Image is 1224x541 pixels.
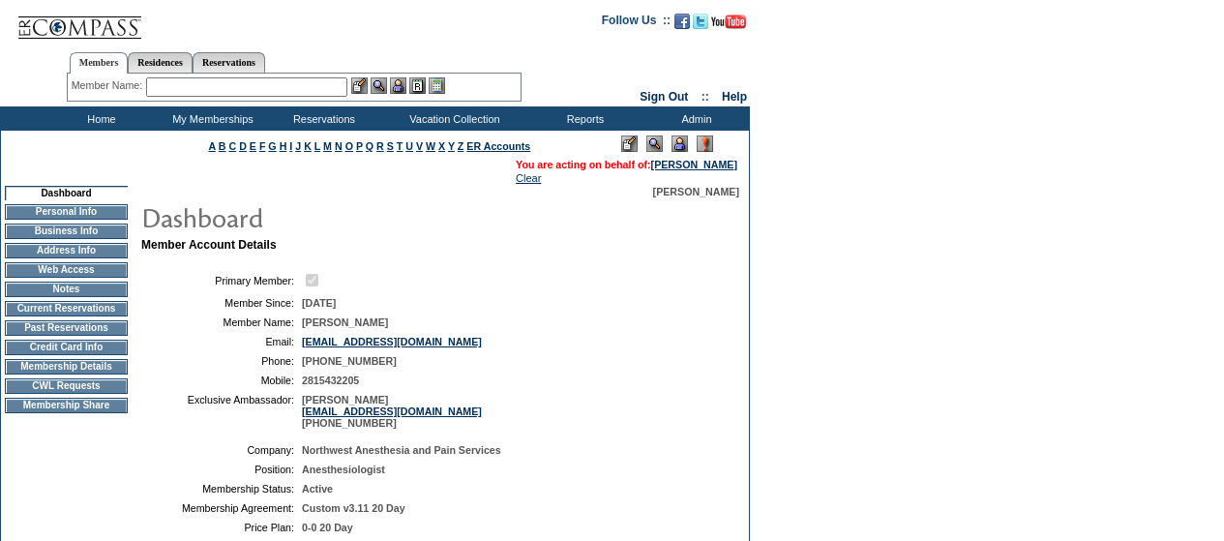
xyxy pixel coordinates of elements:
span: 2815432205 [302,375,359,386]
img: View Mode [646,135,663,152]
a: H [280,140,287,152]
img: Edit Mode [621,135,638,152]
td: Reports [527,106,639,131]
td: Email: [149,336,294,347]
td: Reservations [266,106,377,131]
span: [PERSON_NAME] [302,316,388,328]
img: pgTtlDashboard.gif [140,197,527,236]
img: Become our fan on Facebook [674,14,690,29]
a: D [239,140,247,152]
a: T [397,140,403,152]
a: L [314,140,320,152]
a: [EMAIL_ADDRESS][DOMAIN_NAME] [302,336,482,347]
a: Q [366,140,373,152]
a: [PERSON_NAME] [651,159,737,170]
a: J [295,140,301,152]
td: Notes [5,282,128,297]
span: [PERSON_NAME] [PHONE_NUMBER] [302,394,482,429]
td: Admin [639,106,750,131]
a: A [209,140,216,152]
img: Subscribe to our YouTube Channel [711,15,746,29]
img: b_calculator.gif [429,77,445,94]
a: S [387,140,394,152]
a: Z [458,140,464,152]
a: ER Accounts [466,140,530,152]
a: R [376,140,384,152]
a: U [405,140,413,152]
img: Log Concern/Member Elevation [697,135,713,152]
a: N [335,140,343,152]
span: [PERSON_NAME] [653,186,739,197]
img: Impersonate [672,135,688,152]
a: X [438,140,445,152]
a: V [416,140,423,152]
a: Sign Out [640,90,688,104]
td: Web Access [5,262,128,278]
td: Business Info [5,224,128,239]
a: [EMAIL_ADDRESS][DOMAIN_NAME] [302,406,482,417]
img: Impersonate [390,77,406,94]
a: Reservations [193,52,265,73]
td: Follow Us :: [602,12,671,35]
a: B [219,140,226,152]
a: Y [448,140,455,152]
span: Active [302,483,333,495]
span: Northwest Anesthesia and Pain Services [302,444,501,456]
a: G [268,140,276,152]
a: P [356,140,363,152]
td: Current Reservations [5,301,128,316]
td: Membership Share [5,398,128,413]
span: 0-0 20 Day [302,522,353,533]
a: F [259,140,266,152]
a: K [304,140,312,152]
img: Reservations [409,77,426,94]
td: Primary Member: [149,271,294,289]
a: Become our fan on Facebook [674,19,690,31]
td: Address Info [5,243,128,258]
a: Clear [516,172,541,184]
div: Member Name: [72,77,146,94]
span: Custom v3.11 20 Day [302,502,405,514]
a: Residences [128,52,193,73]
td: Mobile: [149,375,294,386]
a: C [228,140,236,152]
span: [PHONE_NUMBER] [302,355,397,367]
td: Past Reservations [5,320,128,336]
td: Credit Card Info [5,340,128,355]
a: Members [70,52,129,74]
span: Anesthesiologist [302,464,385,475]
img: View [371,77,387,94]
a: I [289,140,292,152]
td: Membership Status: [149,483,294,495]
td: Member Since: [149,297,294,309]
a: E [250,140,256,152]
span: :: [702,90,709,104]
td: Price Plan: [149,522,294,533]
a: Subscribe to our YouTube Channel [711,19,746,31]
b: Member Account Details [141,238,277,252]
a: Help [722,90,747,104]
td: Member Name: [149,316,294,328]
td: Vacation Collection [377,106,527,131]
span: [DATE] [302,297,336,309]
td: Home [44,106,155,131]
img: b_edit.gif [351,77,368,94]
img: Follow us on Twitter [693,14,708,29]
td: My Memberships [155,106,266,131]
td: Position: [149,464,294,475]
a: O [345,140,353,152]
td: Membership Agreement: [149,502,294,514]
span: You are acting on behalf of: [516,159,737,170]
td: Personal Info [5,204,128,220]
td: Exclusive Ambassador: [149,394,294,429]
td: Membership Details [5,359,128,375]
td: Phone: [149,355,294,367]
td: CWL Requests [5,378,128,394]
a: W [426,140,435,152]
a: Follow us on Twitter [693,19,708,31]
a: M [323,140,332,152]
td: Dashboard [5,186,128,200]
td: Company: [149,444,294,456]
